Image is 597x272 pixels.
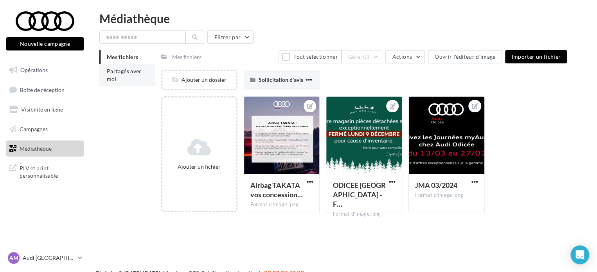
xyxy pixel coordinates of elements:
[363,54,370,60] span: (0)
[9,254,18,262] span: AM
[570,245,589,264] div: Open Intercom Messenger
[333,211,396,218] div: Format d'image: png
[107,68,142,82] span: Partagés avec moi
[207,31,254,44] button: Filtrer par
[107,54,138,60] span: Mes fichiers
[342,50,383,63] button: Gérer(0)
[23,254,75,262] p: Audi [GEOGRAPHIC_DATA]
[6,37,84,50] button: Nouvelle campagne
[20,67,48,73] span: Opérations
[259,76,303,83] span: Sollicitation d'avis
[162,76,236,84] div: Ajouter un dossier
[20,126,48,132] span: Campagnes
[333,181,385,208] span: ODICEE Aix-Marseille-St Vic - Fermeture inventaire 2024-1
[415,181,457,189] span: JMA 03/2024
[20,145,52,151] span: Médiathèque
[415,192,478,199] div: Format d'image: png
[505,50,567,63] button: Importer un fichier
[6,250,84,265] a: AM Audi [GEOGRAPHIC_DATA]
[5,101,85,118] a: Visibilité en ligne
[428,50,502,63] button: Ouvrir l'éditeur d'image
[5,62,85,78] a: Opérations
[99,13,588,24] div: Médiathèque
[20,163,81,180] span: PLV et print personnalisable
[385,50,424,63] button: Actions
[511,53,561,60] span: Importer un fichier
[5,160,85,183] a: PLV et print personnalisable
[172,53,201,61] div: Mes fichiers
[279,50,341,63] button: Tout sélectionner
[20,86,65,93] span: Boîte de réception
[392,53,412,60] span: Actions
[165,163,233,171] div: Ajouter un fichier
[250,201,313,208] div: Format d'image: png
[5,121,85,137] a: Campagnes
[250,181,303,199] span: Airbag TAKATA vos concessions Audi Odicée vous informe
[21,106,63,113] span: Visibilité en ligne
[5,141,85,157] a: Médiathèque
[5,81,85,98] a: Boîte de réception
